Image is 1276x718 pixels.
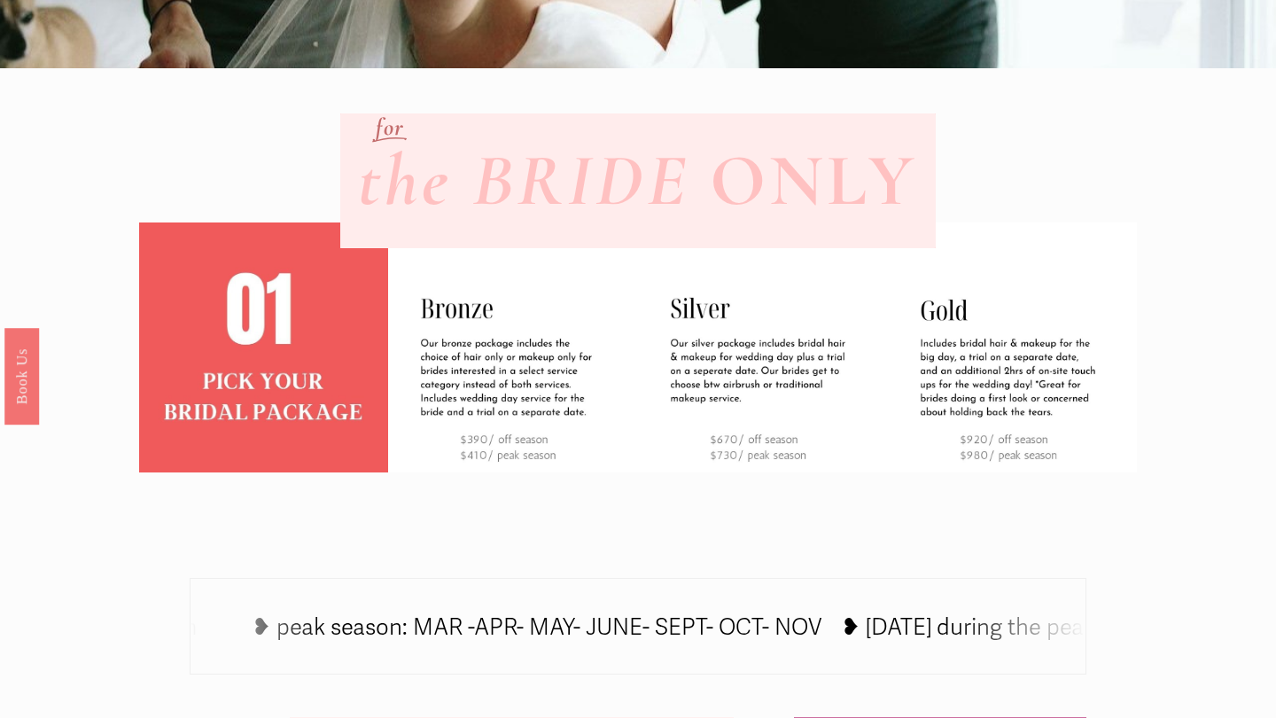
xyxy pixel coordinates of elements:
img: bridal%2Bpackage.jpg [113,222,416,472]
em: for [376,113,404,142]
img: PACKAGES FOR THE BRIDE [388,222,638,472]
img: PACKAGES FOR THE BRIDE [888,222,1138,472]
strong: ONLY [710,137,918,225]
a: Book Us [4,328,39,425]
em: the BRIDE [358,137,689,225]
img: PACKAGES FOR THE BRIDE [638,222,888,472]
tspan: ❥ peak season: MAR -APR- MAY- JUNE- SEPT- OCT- NOV [252,613,822,641]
